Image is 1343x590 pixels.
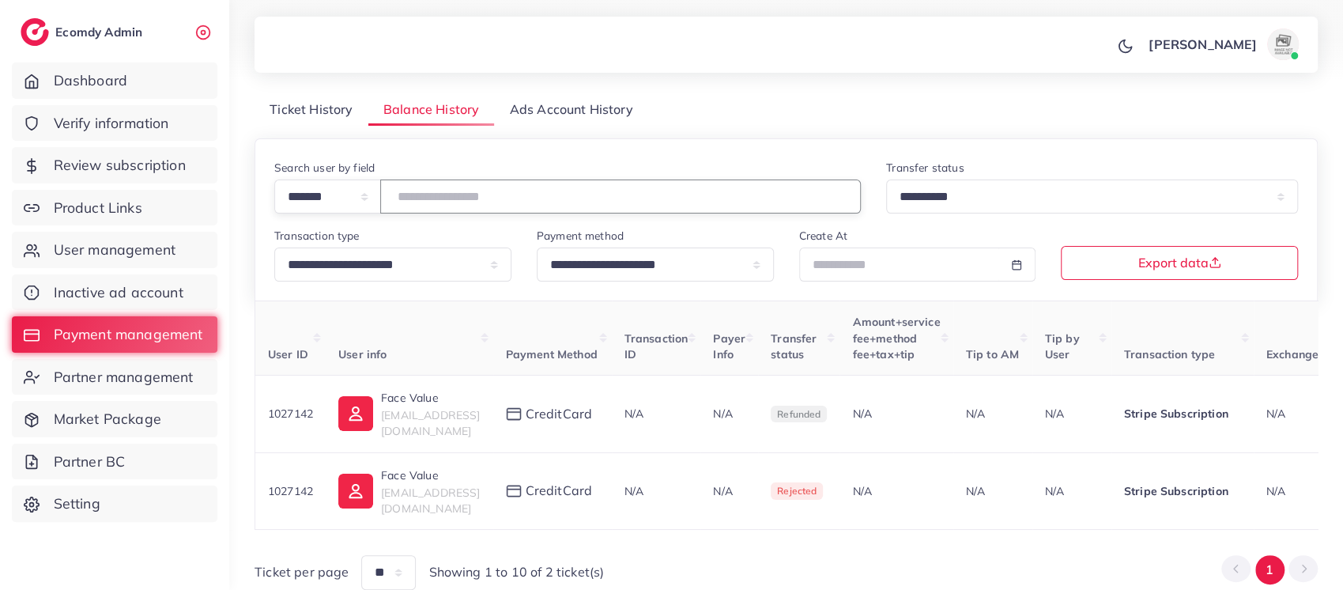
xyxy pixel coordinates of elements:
[1138,256,1221,269] span: Export data
[506,485,522,498] img: payment
[12,486,217,522] a: Setting
[510,100,633,119] span: Ads Account History
[1255,555,1285,584] button: Go to page 1
[12,316,217,353] a: Payment management
[1045,404,1099,423] p: N/A
[966,404,1020,423] p: N/A
[268,482,313,501] p: 1027142
[274,160,375,176] label: Search user by field
[1061,246,1298,280] button: Export data
[381,408,480,438] span: [EMAIL_ADDRESS][DOMAIN_NAME]
[268,404,313,423] p: 1027142
[428,563,604,581] span: Showing 1 to 10 of 2 ticket(s)
[55,25,146,40] h2: Ecomdy Admin
[12,232,217,268] a: User management
[338,396,373,431] img: ic-user-info.36bf1079.svg
[12,62,217,99] a: Dashboard
[852,406,940,422] div: N/A
[1221,555,1318,584] ul: Pagination
[381,466,480,485] p: Face Value
[624,407,643,421] span: N/A
[54,240,175,260] span: User management
[338,474,373,509] img: ic-user-info.36bf1079.svg
[1124,347,1216,361] span: Transaction type
[338,347,387,361] span: User info
[12,274,217,311] a: Inactive ad account
[268,347,308,361] span: User ID
[12,401,217,437] a: Market Package
[12,359,217,395] a: Partner management
[713,331,745,361] span: Payer Info
[771,482,823,500] span: Rejected
[255,563,349,581] span: Ticket per page
[966,347,1019,361] span: Tip to AM
[21,18,146,46] a: logoEcomdy Admin
[713,404,745,423] p: N/A
[624,484,643,498] span: N/A
[771,406,827,423] span: Refunded
[713,482,745,501] p: N/A
[54,367,194,388] span: Partner management
[1266,407,1285,421] span: N/A
[12,444,217,480] a: Partner BC
[1045,331,1080,361] span: Tip by User
[1267,28,1299,60] img: avatar
[270,100,353,119] span: Ticket History
[799,228,847,244] label: Create At
[1266,347,1318,361] span: Exchange
[54,70,127,91] span: Dashboard
[54,409,161,429] span: Market Package
[506,347,598,361] span: Payment Method
[624,331,688,361] span: Transaction ID
[1266,484,1285,498] span: N/A
[54,113,169,134] span: Verify information
[54,155,186,176] span: Review subscription
[54,324,203,345] span: Payment management
[381,486,480,516] span: [EMAIL_ADDRESS][DOMAIN_NAME]
[12,190,217,226] a: Product Links
[1124,482,1241,501] p: Stripe Subscription
[852,315,940,361] span: Amount+service fee+method fee+tax+tip
[506,407,522,421] img: payment
[381,388,480,407] p: Face Value
[12,105,217,142] a: Verify information
[1149,35,1257,54] p: [PERSON_NAME]
[886,160,964,176] label: Transfer status
[54,494,100,514] span: Setting
[526,482,593,500] span: creditCard
[537,228,624,244] label: Payment method
[1124,404,1241,423] p: Stripe Subscription
[54,282,183,303] span: Inactive ad account
[771,331,817,361] span: Transfer status
[1045,482,1099,501] p: N/A
[966,482,1020,501] p: N/A
[526,405,593,423] span: creditCard
[54,198,142,218] span: Product Links
[1140,28,1305,60] a: [PERSON_NAME]avatar
[383,100,479,119] span: Balance History
[54,452,126,472] span: Partner BC
[12,147,217,183] a: Review subscription
[274,228,360,244] label: Transaction type
[852,483,940,499] div: N/A
[21,18,49,46] img: logo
